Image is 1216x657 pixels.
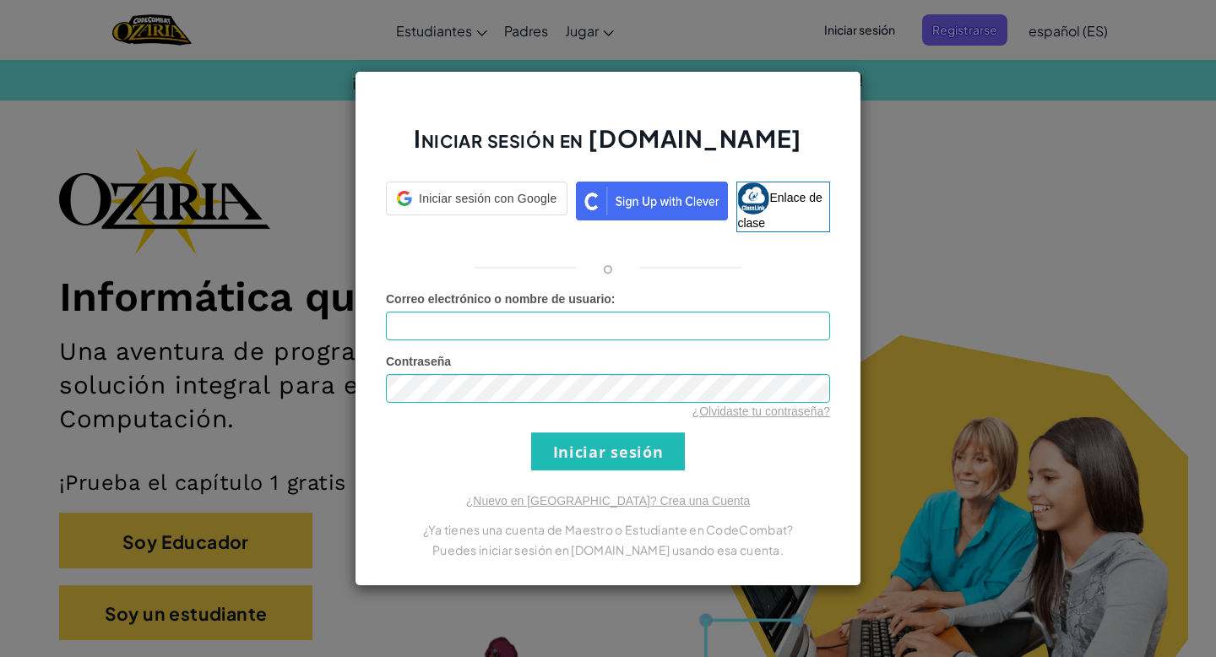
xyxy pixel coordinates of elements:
font: : [611,292,616,306]
input: Iniciar sesión [531,432,685,470]
font: o [603,258,613,277]
font: Puedes iniciar sesión en [DOMAIN_NAME] usando esa cuenta. [432,542,784,557]
font: Iniciar sesión en [DOMAIN_NAME] [414,123,801,153]
img: classlink-logo-small.png [737,182,769,214]
img: clever_sso_button@2x.png [576,182,728,220]
a: Iniciar sesión con Google [386,182,567,232]
div: Iniciar sesión con Google [386,182,567,215]
font: Contraseña [386,355,451,368]
font: Enlace de clase [737,191,822,230]
a: ¿Olvidaste tu contraseña? [692,405,830,418]
font: Correo electrónico o nombre de usuario [386,292,611,306]
font: ¿Ya tienes una cuenta de Maestro o Estudiante en CodeCombat? [423,522,794,537]
a: ¿Nuevo en [GEOGRAPHIC_DATA]? Crea una Cuenta [466,494,750,508]
font: Iniciar sesión con Google [419,192,556,205]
